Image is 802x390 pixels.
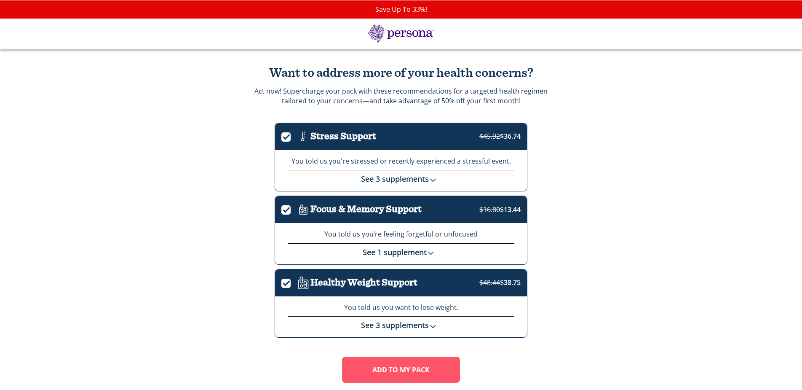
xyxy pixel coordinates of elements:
[288,303,514,312] p: You told us you want to lose weight.
[296,276,310,290] img: Icon
[310,131,376,142] h3: Stress Support
[310,204,422,215] h3: Focus & Memory Support
[310,277,417,288] h3: Healthy Weight Support
[359,25,443,43] img: Persona Logo
[479,132,500,141] strike: $45.92
[427,249,435,257] img: down-chevron.svg
[479,278,500,287] strike: $48.44
[281,131,296,140] label: .
[288,229,514,239] p: You told us you’re feeling forgetful or unfocused
[429,176,437,184] img: down-chevron.svg
[363,247,439,257] a: See 1 supplement
[296,129,310,144] img: Icon
[342,357,460,383] button: Add To MY Pack
[429,322,437,331] img: down-chevron.svg
[479,132,521,141] span: $36.74
[479,278,521,287] span: $38.75
[479,205,500,214] strike: $16.80
[361,320,441,330] a: See 3 supplements
[281,277,296,287] label: .
[281,204,296,213] label: .
[254,86,548,105] p: Act now! Supercharge your pack with these recommendations for a targeted health regimen tailored ...
[361,174,441,184] a: See 3 supplements
[479,205,521,214] span: $13.44
[288,156,514,166] p: You told us you're stressed or recently experienced a stressful event.
[296,202,310,217] img: Icon
[254,66,548,80] h2: Want to address more of your health concerns?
